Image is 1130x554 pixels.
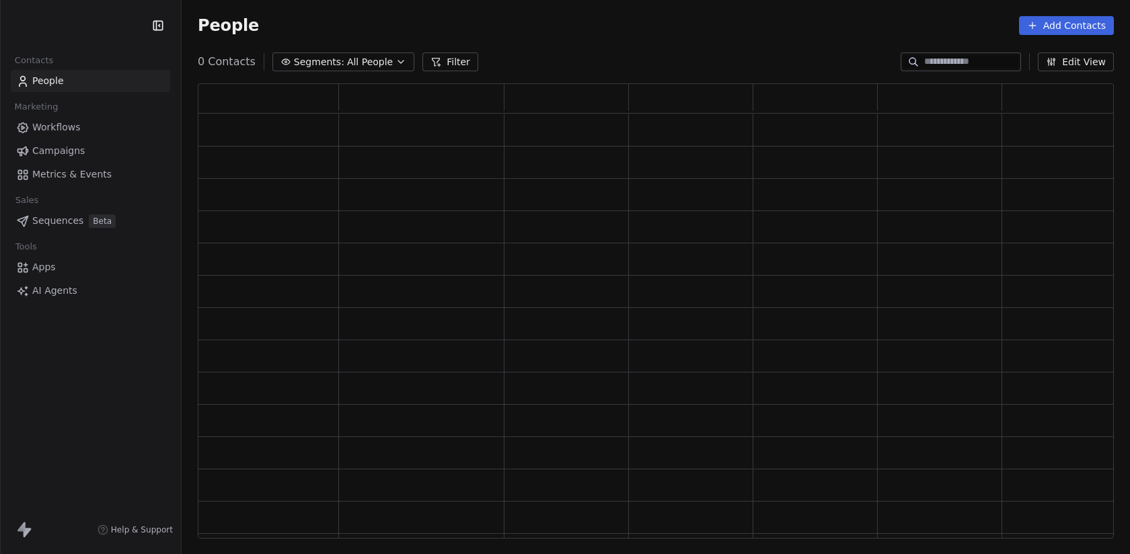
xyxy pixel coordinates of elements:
[111,524,173,535] span: Help & Support
[9,50,59,71] span: Contacts
[11,140,170,162] a: Campaigns
[98,524,173,535] a: Help & Support
[422,52,478,71] button: Filter
[11,210,170,232] a: SequencesBeta
[89,214,116,228] span: Beta
[32,284,77,298] span: AI Agents
[32,144,85,158] span: Campaigns
[9,97,64,117] span: Marketing
[198,54,256,70] span: 0 Contacts
[294,55,344,69] span: Segments:
[1038,52,1114,71] button: Edit View
[32,214,83,228] span: Sequences
[11,256,170,278] a: Apps
[347,55,393,69] span: All People
[11,163,170,186] a: Metrics & Events
[9,237,42,257] span: Tools
[32,74,64,88] span: People
[198,15,259,36] span: People
[32,260,56,274] span: Apps
[11,70,170,92] a: People
[11,116,170,138] a: Workflows
[32,167,112,182] span: Metrics & Events
[11,280,170,302] a: AI Agents
[198,114,1127,539] div: grid
[1019,16,1114,35] button: Add Contacts
[32,120,81,134] span: Workflows
[9,190,44,210] span: Sales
